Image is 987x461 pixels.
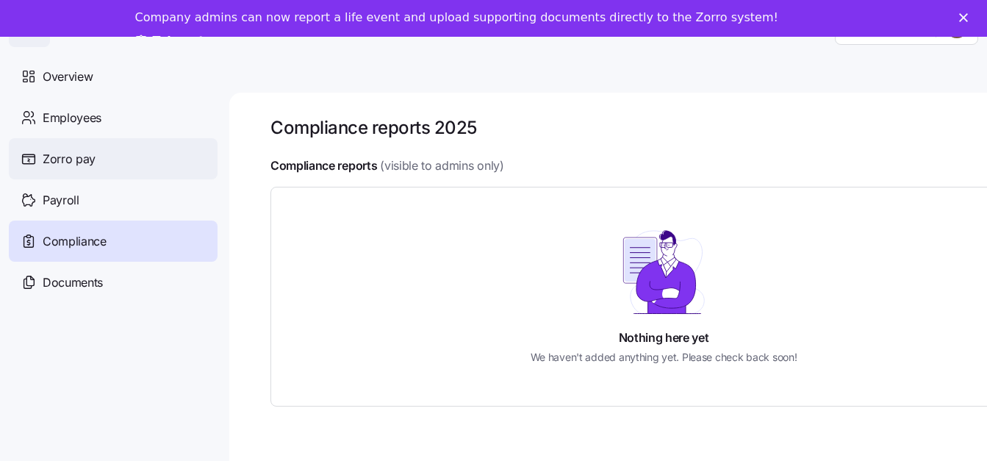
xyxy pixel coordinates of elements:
[43,274,103,292] span: Documents
[9,138,218,179] a: Zorro pay
[43,232,107,251] span: Compliance
[380,157,503,175] span: (visible to admins only)
[9,97,218,138] a: Employees
[270,157,377,174] h4: Compliance reports
[270,116,477,139] h1: Compliance reports 2025
[43,191,79,210] span: Payroll
[135,34,227,50] a: Take a tour
[43,109,101,127] span: Employees
[43,68,93,86] span: Overview
[43,150,96,168] span: Zorro pay
[9,262,218,303] a: Documents
[9,221,218,262] a: Compliance
[135,10,778,25] div: Company admins can now report a life event and upload supporting documents directly to the Zorro ...
[9,179,218,221] a: Payroll
[531,349,797,365] h5: We haven't added anything yet. Please check back soon!
[959,13,974,22] div: Close
[9,56,218,97] a: Overview
[619,329,709,346] h4: Nothing here yet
